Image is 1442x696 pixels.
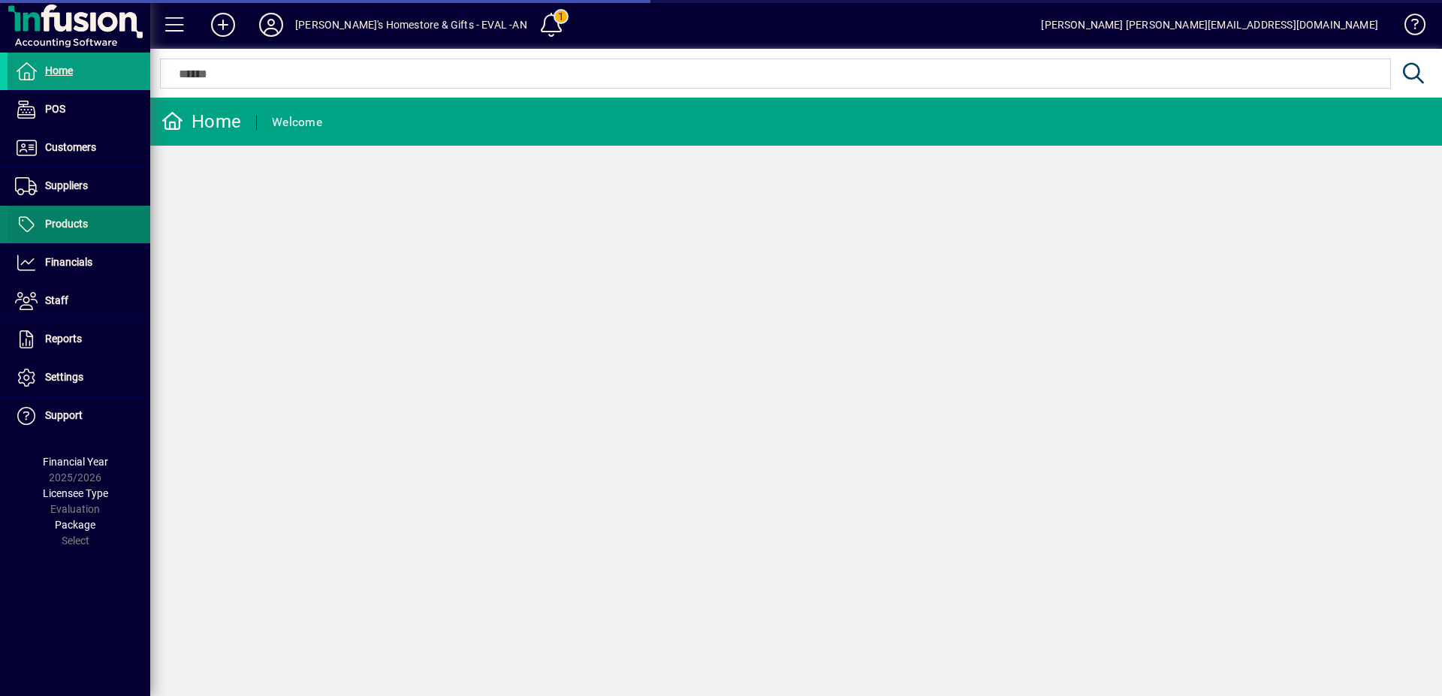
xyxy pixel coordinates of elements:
[45,409,83,421] span: Support
[45,333,82,345] span: Reports
[45,256,92,268] span: Financials
[247,11,295,38] button: Profile
[55,519,95,531] span: Package
[8,91,150,128] a: POS
[8,129,150,167] a: Customers
[1393,3,1423,52] a: Knowledge Base
[1041,13,1378,37] div: [PERSON_NAME] [PERSON_NAME][EMAIL_ADDRESS][DOMAIN_NAME]
[295,13,527,37] div: [PERSON_NAME]'s Homestore & Gifts - EVAL -AN
[161,110,241,134] div: Home
[45,371,83,383] span: Settings
[45,103,65,115] span: POS
[8,359,150,396] a: Settings
[45,141,96,153] span: Customers
[8,321,150,358] a: Reports
[45,218,88,230] span: Products
[43,456,108,468] span: Financial Year
[45,65,73,77] span: Home
[8,282,150,320] a: Staff
[272,110,322,134] div: Welcome
[199,11,247,38] button: Add
[45,179,88,191] span: Suppliers
[43,487,108,499] span: Licensee Type
[8,244,150,282] a: Financials
[45,294,68,306] span: Staff
[8,397,150,435] a: Support
[8,167,150,205] a: Suppliers
[8,206,150,243] a: Products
